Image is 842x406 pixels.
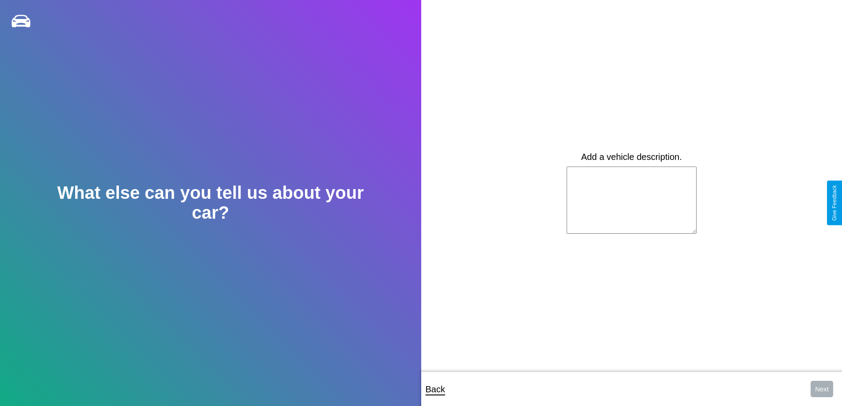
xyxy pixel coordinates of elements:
button: Next [811,381,833,397]
label: Add a vehicle description. [581,152,682,162]
p: Back [426,381,445,397]
div: Give Feedback [831,185,838,221]
h2: What else can you tell us about your car? [42,183,379,223]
